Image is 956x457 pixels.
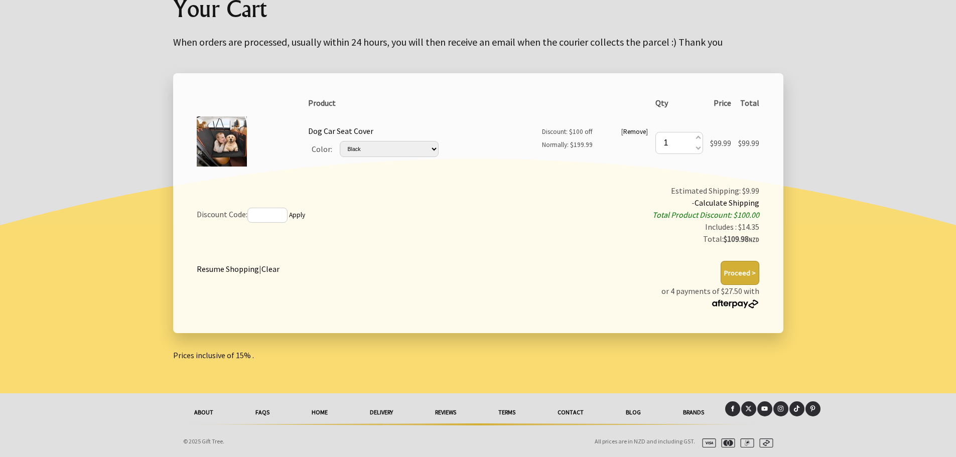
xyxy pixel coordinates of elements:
img: visa.svg [698,438,716,447]
a: Youtube [757,401,772,416]
small: [ ] [621,127,648,136]
img: Afterpay [711,299,759,309]
a: Brands [662,401,725,423]
strong: $109.98 [724,234,759,244]
span: © 2025 Gift Tree. [183,437,224,445]
td: $99.99 [707,112,735,173]
a: Resume Shopping [197,264,259,274]
big: When orders are processed, usually within 24 hours, you will then receive an email when the couri... [173,36,723,48]
img: paypal.svg [736,438,754,447]
div: Includes : $14.35 [483,221,759,233]
th: Qty [651,93,706,112]
img: afterpay.svg [755,438,773,447]
a: Contact [536,401,605,423]
div: Total: [483,233,759,246]
a: HOME [291,401,349,423]
span: NZD [749,236,759,243]
a: Instagram [773,401,788,416]
p: Prices inclusive of 15% . [173,349,783,361]
p: or 4 payments of $27.50 with [661,285,759,309]
small: Discount: $100 off Normally: $199.99 [542,127,593,149]
a: Facebook [725,401,740,416]
td: $99.99 [735,112,763,173]
input: If you have a discount code, enter it here and press 'Apply'. [247,208,288,223]
th: Product [305,93,651,112]
a: Dog Car Seat Cover [308,126,373,136]
a: FAQs [234,401,291,423]
a: Clear [261,264,280,274]
a: Pinterest [805,401,821,416]
td: Discount Code: [193,181,480,249]
th: Price [707,93,735,112]
a: Terms [477,401,536,423]
img: mastercard.svg [717,438,735,447]
a: Calculate Shipping [695,198,759,208]
td: Color: [308,137,336,160]
th: Total [735,93,763,112]
button: Proceed > [721,261,759,285]
a: Tiktok [789,401,804,416]
a: reviews [414,401,477,423]
em: Total Product Discount: $100.00 [652,210,759,220]
a: Remove [623,127,646,136]
a: delivery [349,401,414,423]
a: X (Twitter) [741,401,756,416]
span: All prices are in NZD and including GST. [595,437,695,445]
a: About [173,401,234,423]
a: Apply [289,211,305,219]
div: | [197,261,280,275]
a: Blog [605,401,662,423]
td: Estimated Shipping: $9.99 - [480,181,763,249]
